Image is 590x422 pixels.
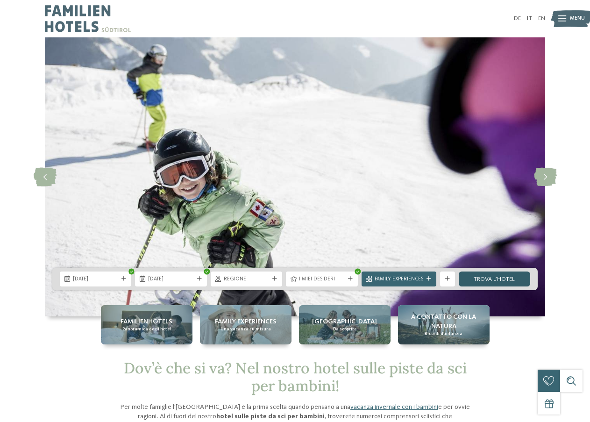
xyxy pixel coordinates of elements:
[514,15,521,21] a: DE
[402,312,486,331] span: A contatto con la natura
[73,276,118,283] span: [DATE]
[398,305,490,344] a: Hotel sulle piste da sci per bambini: divertimento senza confini A contatto con la natura Ricordi...
[538,15,545,21] a: EN
[200,305,291,344] a: Hotel sulle piste da sci per bambini: divertimento senza confini Family experiences Una vacanza s...
[124,358,467,395] span: Dov’è che si va? Nel nostro hotel sulle piste da sci per bambini!
[224,276,269,283] span: Regione
[45,37,545,316] img: Hotel sulle piste da sci per bambini: divertimento senza confini
[312,317,377,326] span: [GEOGRAPHIC_DATA]
[570,15,585,22] span: Menu
[459,272,530,286] a: trova l’hotel
[148,276,193,283] span: [DATE]
[350,404,438,410] a: vacanza invernale con i bambini
[220,326,271,332] span: Una vacanza su misura
[526,15,533,21] a: IT
[375,276,423,283] span: Family Experiences
[333,326,356,332] span: Da scoprire
[299,276,344,283] span: I miei desideri
[216,413,325,420] strong: hotel sulle piste da sci per bambini
[122,326,171,332] span: Panoramica degli hotel
[425,331,462,337] span: Ricordi d’infanzia
[299,305,391,344] a: Hotel sulle piste da sci per bambini: divertimento senza confini [GEOGRAPHIC_DATA] Da scoprire
[121,317,172,326] span: Familienhotels
[101,305,192,344] a: Hotel sulle piste da sci per bambini: divertimento senza confini Familienhotels Panoramica degli ...
[215,317,277,326] span: Family experiences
